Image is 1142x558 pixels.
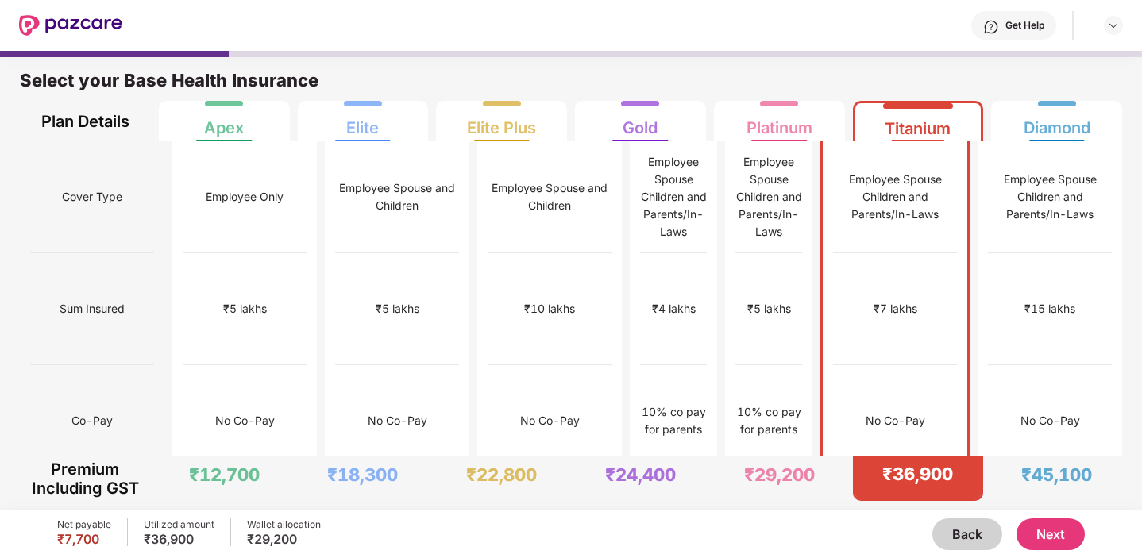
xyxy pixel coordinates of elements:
div: No Co-Pay [1020,412,1080,429]
div: ₹36,900 [882,463,953,485]
div: ₹36,900 [144,531,214,547]
img: svg+xml;base64,PHN2ZyBpZD0iSGVscC0zMngzMiIgeG1sbnM9Imh0dHA6Ly93d3cudzMub3JnLzIwMDAvc3ZnIiB3aWR0aD... [983,19,999,35]
div: No Co-Pay [368,412,427,429]
div: ₹7,700 [57,531,111,547]
div: 10% co pay for parents [640,403,707,438]
div: Employee Spouse Children and Parents/In-Laws [833,171,957,223]
div: ₹10 lakhs [524,300,575,317]
button: Next [1017,518,1085,550]
div: No Co-Pay [215,412,275,429]
div: No Co-Pay [520,412,580,429]
div: Elite Plus [467,106,536,137]
div: Wallet allocation [247,518,321,531]
div: Gold [623,106,658,137]
div: Employee Spouse Children and Parents/In-Laws [640,153,707,241]
span: Cover Type [62,182,122,212]
div: ₹5 lakhs [747,300,791,317]
div: Premium Including GST [30,456,141,501]
div: No Co-Pay [866,412,925,429]
div: Apex [204,106,244,137]
div: 10% co pay for parents [735,403,802,438]
div: ₹5 lakhs [376,300,419,317]
div: Plan Details [30,101,141,141]
div: Employee Only [206,188,284,206]
div: Utilized amount [144,518,214,531]
div: Elite [346,106,379,137]
div: ₹29,200 [247,531,321,547]
div: ₹15 lakhs [1024,300,1075,317]
div: Select your Base Health Insurance [20,69,1122,101]
div: Titanium [885,106,951,138]
div: ₹5 lakhs [223,300,267,317]
div: Employee Spouse Children and Parents/In-Laws [988,171,1112,223]
div: ₹4 lakhs [652,300,696,317]
div: Net payable [57,518,111,531]
div: ₹29,200 [744,464,815,486]
div: Employee Spouse and Children [335,179,459,214]
div: Diamond [1024,106,1090,137]
div: ₹22,800 [466,464,537,486]
span: Sum Insured [60,294,125,324]
div: Employee Spouse and Children [488,179,612,214]
div: ₹24,400 [605,464,676,486]
div: ₹18,300 [327,464,398,486]
span: Co-Pay [71,406,113,436]
div: ₹45,100 [1021,464,1092,486]
div: ₹12,700 [189,464,260,486]
div: ₹7 lakhs [874,300,917,317]
img: New Pazcare Logo [19,15,122,36]
div: Get Help [1005,19,1044,32]
button: Back [932,518,1002,550]
div: Employee Spouse Children and Parents/In-Laws [735,153,802,241]
img: svg+xml;base64,PHN2ZyBpZD0iRHJvcGRvd24tMzJ4MzIiIHhtbG5zPSJodHRwOi8vd3d3LnczLm9yZy8yMDAwL3N2ZyIgd2... [1107,19,1120,32]
div: Platinum [747,106,812,137]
